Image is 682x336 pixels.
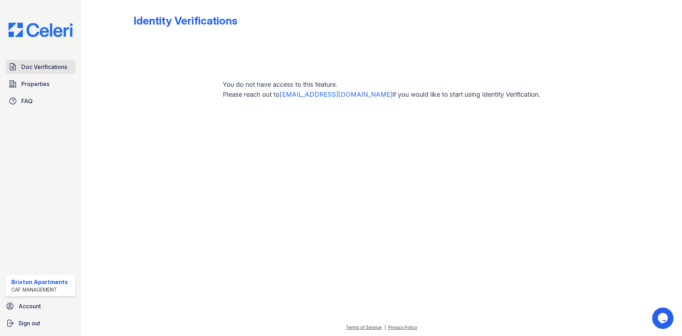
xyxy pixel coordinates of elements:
a: Sign out [3,316,78,330]
a: Doc Verifications [6,60,75,74]
a: Terms of Service [346,325,382,330]
span: Properties [21,80,49,88]
a: Properties [6,77,75,91]
span: FAQ [21,97,33,105]
a: Account [3,299,78,313]
div: CAF Management [11,286,68,293]
div: Identity Verifications [134,14,237,27]
span: Sign out [18,319,40,327]
a: Privacy Policy [388,325,417,330]
div: | [384,325,386,330]
img: CE_Logo_Blue-a8612792a0a2168367f1c8372b55b34899dd931a85d93a1a3d3e32e68fde9ad4.png [3,23,78,37]
a: FAQ [6,94,75,108]
div: Brixton Apartments [11,278,68,286]
span: Doc Verifications [21,63,67,71]
span: Account [18,302,41,310]
p: You do not have access to this feature. Please reach out to if you would like to start using Iden... [223,80,540,100]
iframe: chat widget [652,308,675,329]
a: [EMAIL_ADDRESS][DOMAIN_NAME] [280,91,393,98]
